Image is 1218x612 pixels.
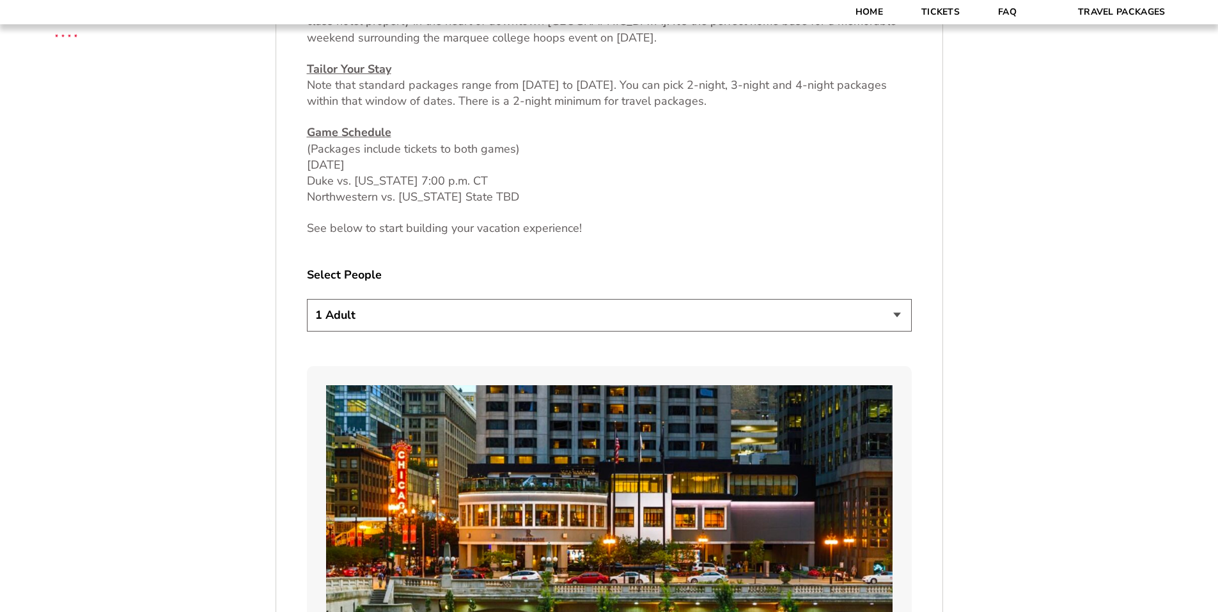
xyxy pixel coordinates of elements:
[307,125,912,205] p: (Packages include tickets to both games) [DATE] Duke vs. [US_STATE] 7:00 p.m. CT Northwestern vs....
[307,61,912,110] p: Note that standard packages range from [DATE] to [DATE]. You can pick 2-night, 3-night and 4-nigh...
[307,220,582,236] span: See below to start building your vacation experience!
[307,267,912,283] label: Select People
[307,125,391,140] u: Game Schedule
[38,6,94,62] img: CBS Sports Thanksgiving Classic
[307,61,391,77] u: Tailor Your Stay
